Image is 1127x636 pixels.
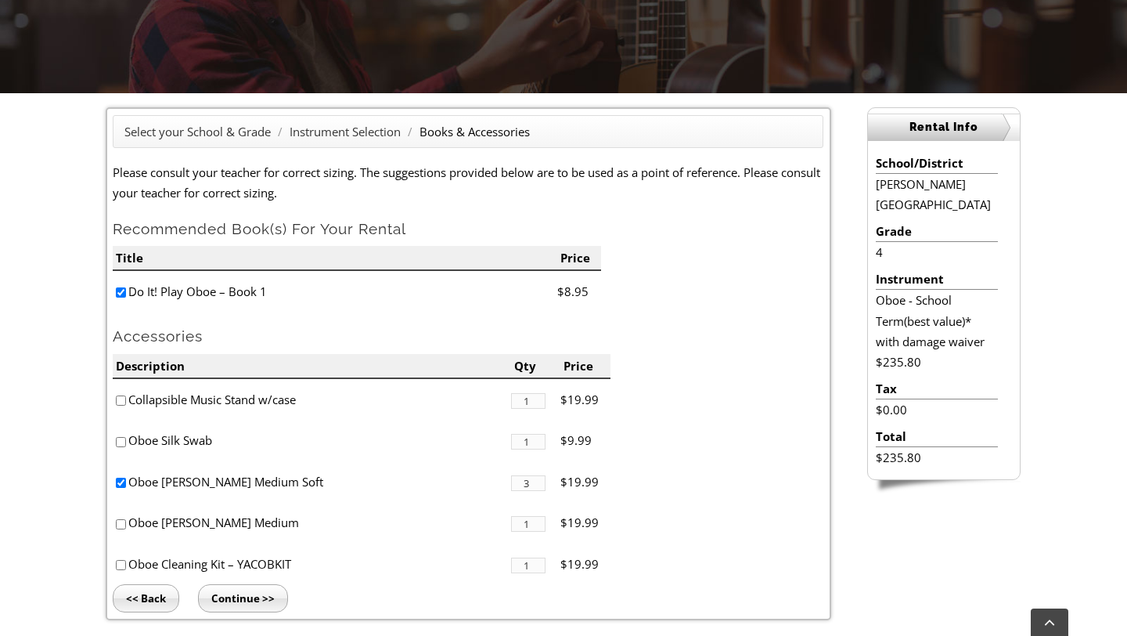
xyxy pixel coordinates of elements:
li: Grade [876,221,997,242]
li: $19.99 [560,379,610,421]
li: $235.80 [876,447,997,468]
span: / [274,124,286,139]
p: Please consult your teacher for correct sizing. The suggestions provided below are to be used as ... [113,162,823,204]
h2: Rental Info [868,114,1020,141]
li: Price [557,246,602,271]
li: [PERSON_NAME][GEOGRAPHIC_DATA] [876,174,997,215]
li: Oboe Cleaning Kit – YACOBKIT [113,544,510,585]
li: Oboe - School Term(best value)* with damage waiver $235.80 [876,290,997,372]
h2: Accessories [113,327,823,346]
input: << Back [113,584,179,613]
img: sidebar-footer.png [867,480,1021,494]
a: Select your School & Grade [124,124,271,139]
li: $19.99 [560,461,610,503]
li: Oboe [PERSON_NAME] Medium Soft [113,461,510,503]
input: Continue >> [198,584,288,613]
li: $8.95 [557,271,602,313]
li: Do It! Play Oboe – Book 1 [113,271,556,313]
li: Total [876,426,997,447]
li: Oboe [PERSON_NAME] Medium [113,502,510,544]
li: $19.99 [560,502,610,544]
li: Price [560,354,610,379]
li: Description [113,354,510,379]
li: $0.00 [876,399,997,420]
span: / [404,124,416,139]
li: Title [113,246,556,271]
li: Oboe Silk Swab [113,420,510,461]
li: $19.99 [560,544,610,585]
h2: Recommended Book(s) For Your Rental [113,219,823,239]
li: Qty [511,354,561,379]
li: School/District [876,153,997,174]
li: Books & Accessories [419,121,530,142]
a: Instrument Selection [290,124,401,139]
li: 4 [876,242,997,262]
li: Tax [876,378,997,399]
li: Instrument [876,269,997,290]
li: Collapsible Music Stand w/case [113,379,510,421]
li: $9.99 [560,420,610,461]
